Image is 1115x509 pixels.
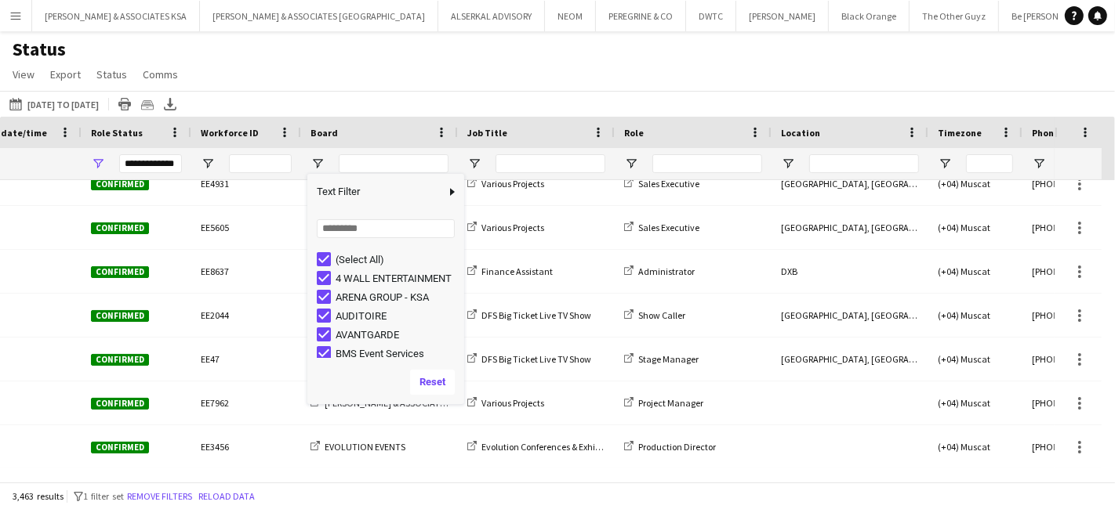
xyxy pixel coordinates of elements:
div: EE5605 [191,206,301,249]
button: NEOM [545,1,596,31]
button: Open Filter Menu [624,157,638,171]
div: DXB [772,250,928,293]
input: Search filter values [317,219,455,238]
span: Show Caller [638,309,685,321]
div: (+04) Muscat [928,381,1022,424]
span: Various Projects [481,222,544,233]
div: 4 WALL ENTERTAINMENT [336,273,459,284]
a: EVOLUTION EVENTS [311,441,405,453]
div: (+04) Muscat [928,250,1022,293]
app-action-btn: Crew files as ZIP [138,95,157,114]
span: DFS Big Ticket Live TV Show [481,353,591,365]
a: Administrator [624,265,695,277]
a: Finance Assistant [467,265,553,277]
div: [GEOGRAPHIC_DATA], [GEOGRAPHIC_DATA] [772,338,928,381]
span: Workforce ID [201,127,259,139]
div: [GEOGRAPHIC_DATA], [GEOGRAPHIC_DATA] [772,206,928,249]
a: DFS Big Ticket Live TV Show [467,353,591,365]
button: Reload data [195,488,258,505]
span: 1 filter set [83,490,124,502]
span: Job Title [467,127,507,139]
div: Column Filter [307,174,464,404]
span: Status [96,67,127,81]
span: Location [781,127,820,139]
span: Role [624,127,644,139]
app-action-btn: Export XLSX [161,95,180,114]
div: (+04) Muscat [928,162,1022,205]
span: View [13,67,35,81]
div: EE4931 [191,162,301,205]
span: Confirmed [91,266,149,278]
a: Export [44,64,87,85]
input: Job Title Filter Input [496,154,605,173]
div: EE2044 [191,294,301,337]
a: Comms [136,64,184,85]
div: EE3456 [191,425,301,468]
button: [PERSON_NAME] & ASSOCIATES [GEOGRAPHIC_DATA] [200,1,438,31]
div: EE7962 [191,381,301,424]
span: Evolution Conferences & Exhibition [481,441,618,453]
span: Export [50,67,81,81]
div: [GEOGRAPHIC_DATA], [GEOGRAPHIC_DATA] [772,162,928,205]
button: [PERSON_NAME] & ASSOCIATES KSA [32,1,200,31]
span: Confirmed [91,179,149,190]
button: The Other Guyz [910,1,999,31]
span: Confirmed [91,310,149,322]
span: Sales Executive [638,178,699,190]
a: Various Projects [467,178,544,190]
a: View [6,64,41,85]
button: Black Orange [829,1,910,31]
a: Sales Executive [624,222,699,233]
button: Open Filter Menu [467,157,481,171]
span: Text Filter [307,179,445,205]
input: Role Filter Input [652,154,762,173]
a: Evolution Conferences & Exhibition [467,441,618,453]
div: (Select All) [336,254,459,265]
span: Various Projects [481,178,544,190]
a: Production Director [624,441,716,453]
a: Show Caller [624,309,685,321]
button: DWTC [686,1,736,31]
button: Open Filter Menu [781,157,795,171]
span: Phone Number [1032,127,1095,139]
a: Various Projects [467,222,544,233]
button: [PERSON_NAME] [736,1,829,31]
div: AVANTGARDE [336,329,459,341]
span: Timezone [938,127,982,139]
div: (+04) Muscat [928,338,1022,381]
button: Remove filters [124,488,195,505]
span: Stage Manager [638,353,699,365]
a: Stage Manager [624,353,699,365]
div: BMS Event Services [336,348,459,359]
span: EVOLUTION EVENTS [325,441,405,453]
span: Administrator [638,265,695,277]
span: DFS Big Ticket Live TV Show [481,309,591,321]
button: Open Filter Menu [201,157,215,171]
a: Various Projects [467,397,544,409]
span: Role Status [91,127,143,139]
span: Production Director [638,441,716,453]
span: Comms [143,67,178,81]
a: Status [90,64,133,85]
span: Confirmed [91,442,149,453]
span: Confirmed [91,398,149,410]
div: AUDITOIRE [336,310,459,322]
span: Finance Assistant [481,265,553,277]
div: (+04) Muscat [928,294,1022,337]
button: ALSERKAL ADVISORY [438,1,545,31]
input: Location Filter Input [809,154,919,173]
button: Open Filter Menu [938,157,952,171]
button: PEREGRINE & CO [596,1,686,31]
button: Be [PERSON_NAME] [999,1,1103,31]
div: ARENA GROUP - KSA [336,291,459,303]
button: Open Filter Menu [311,157,325,171]
div: [GEOGRAPHIC_DATA], [GEOGRAPHIC_DATA] [772,294,928,337]
a: DFS Big Ticket Live TV Show [467,309,591,321]
app-action-btn: Print [115,95,134,114]
input: Workforce ID Filter Input [229,154,292,173]
div: (+04) Muscat [928,425,1022,468]
span: Various Projects [481,397,544,409]
span: Sales Executive [638,222,699,233]
span: Confirmed [91,222,149,234]
button: Open Filter Menu [1032,157,1046,171]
